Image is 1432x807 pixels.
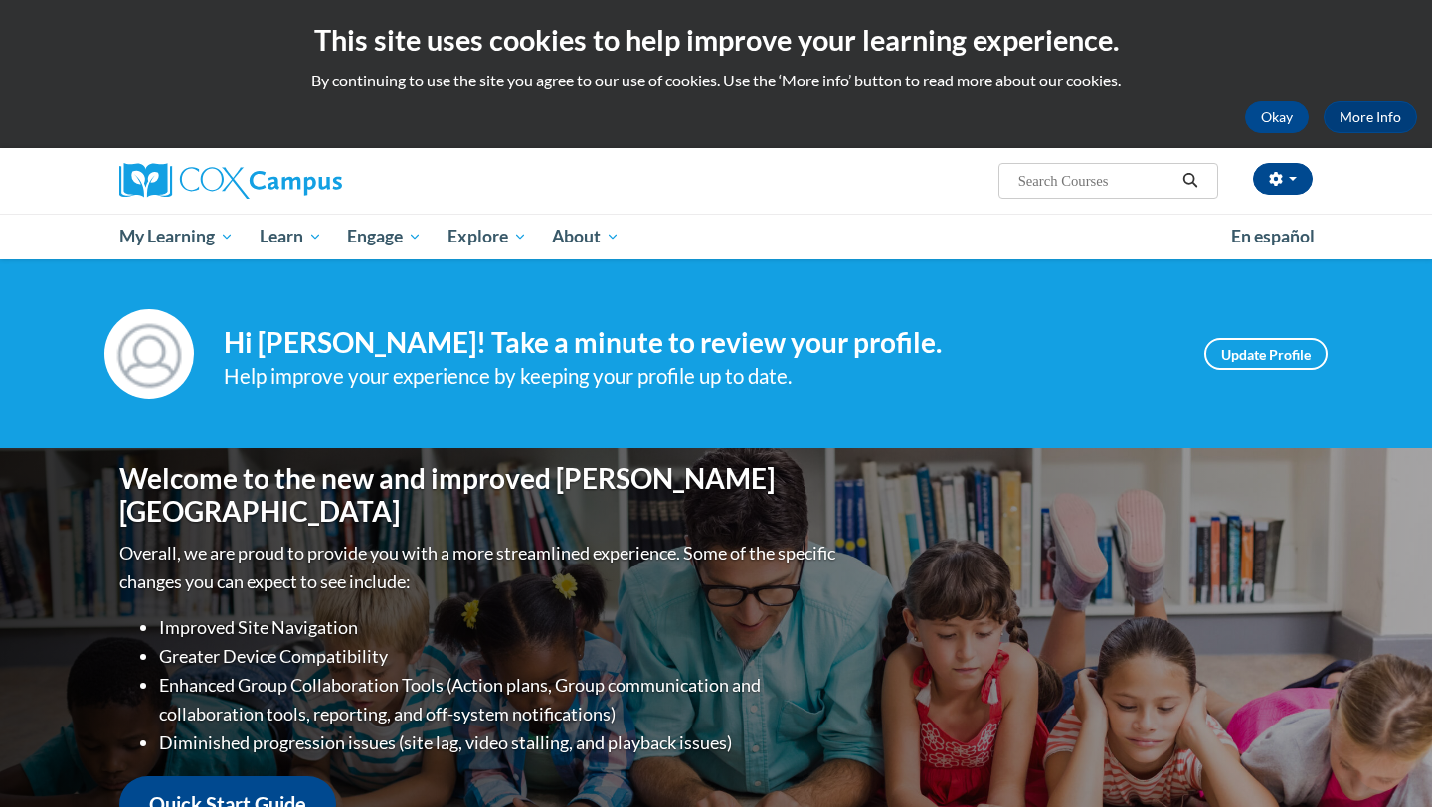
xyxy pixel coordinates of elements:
[89,214,1342,259] div: Main menu
[159,613,840,642] li: Improved Site Navigation
[1245,101,1309,133] button: Okay
[435,214,540,259] a: Explore
[334,214,435,259] a: Engage
[159,728,840,757] li: Diminished progression issues (site lag, video stalling, and playback issues)
[224,326,1174,360] h4: Hi [PERSON_NAME]! Take a minute to review your profile.
[119,225,234,248] span: My Learning
[1324,101,1417,133] a: More Info
[552,225,620,248] span: About
[104,309,194,399] img: Profile Image
[1016,169,1175,193] input: Search Courses
[1175,169,1205,193] button: Search
[1204,338,1328,370] a: Update Profile
[1253,163,1313,195] button: Account Settings
[119,539,840,596] p: Overall, we are proud to provide you with a more streamlined experience. Some of the specific cha...
[1218,216,1328,257] a: En español
[159,671,840,728] li: Enhanced Group Collaboration Tools (Action plans, Group communication and collaboration tools, re...
[1231,226,1315,246] span: En español
[119,462,840,529] h1: Welcome to the new and improved [PERSON_NAME][GEOGRAPHIC_DATA]
[15,20,1417,60] h2: This site uses cookies to help improve your learning experience.
[106,214,247,259] a: My Learning
[247,214,335,259] a: Learn
[119,163,342,199] img: Cox Campus
[347,225,422,248] span: Engage
[1352,727,1416,791] iframe: Button to launch messaging window
[540,214,633,259] a: About
[260,225,322,248] span: Learn
[159,642,840,671] li: Greater Device Compatibility
[15,70,1417,91] p: By continuing to use the site you agree to our use of cookies. Use the ‘More info’ button to read...
[224,360,1174,393] div: Help improve your experience by keeping your profile up to date.
[119,163,497,199] a: Cox Campus
[447,225,527,248] span: Explore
